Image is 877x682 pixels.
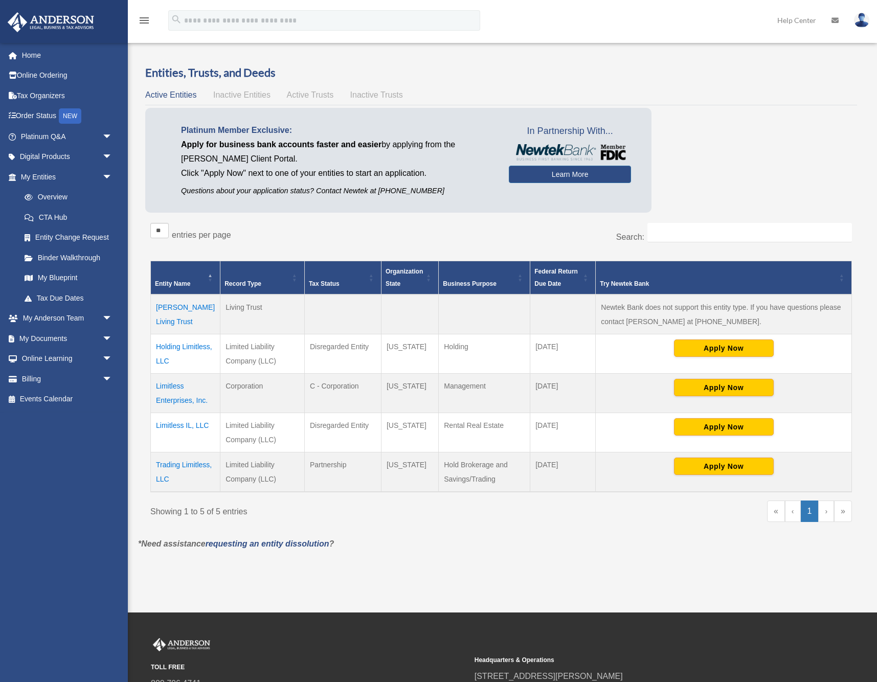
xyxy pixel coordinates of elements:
a: Events Calendar [7,389,128,410]
td: Holding Limitless, LLC [151,334,220,373]
button: Apply Now [674,339,774,357]
a: 1 [801,501,819,522]
span: Organization State [386,268,423,287]
label: Search: [616,233,644,241]
td: C - Corporation [304,373,381,413]
span: arrow_drop_down [102,167,123,188]
button: Apply Now [674,458,774,475]
span: Tax Status [309,280,340,287]
th: Try Newtek Bank : Activate to sort [596,261,852,294]
td: Management [439,373,530,413]
a: CTA Hub [14,207,123,228]
p: Questions about your application status? Contact Newtek at [PHONE_NUMBER] [181,185,493,197]
td: Disregarded Entity [304,334,381,373]
span: arrow_drop_down [102,369,123,390]
img: Anderson Advisors Platinum Portal [151,638,212,651]
td: Hold Brokerage and Savings/Trading [439,452,530,492]
a: My Documentsarrow_drop_down [7,328,128,349]
small: Headquarters & Operations [475,655,791,666]
a: Order StatusNEW [7,106,128,127]
th: Record Type: Activate to sort [220,261,305,294]
td: Limitless Enterprises, Inc. [151,373,220,413]
td: [DATE] [530,334,596,373]
a: My Blueprint [14,268,123,288]
span: Federal Return Due Date [534,268,578,287]
td: [DATE] [530,452,596,492]
td: [DATE] [530,373,596,413]
div: Showing 1 to 5 of 5 entries [150,501,493,519]
a: Home [7,45,128,65]
i: menu [138,14,150,27]
span: arrow_drop_down [102,349,123,370]
td: Limited Liability Company (LLC) [220,413,305,452]
span: Inactive Trusts [350,90,403,99]
td: Limited Liability Company (LLC) [220,334,305,373]
a: Tax Due Dates [14,288,123,308]
em: *Need assistance ? [138,539,334,548]
a: Online Learningarrow_drop_down [7,349,128,369]
div: NEW [59,108,81,124]
span: arrow_drop_down [102,147,123,168]
span: Active Trusts [287,90,334,99]
span: Business Purpose [443,280,497,287]
a: Platinum Q&Aarrow_drop_down [7,126,128,147]
button: Apply Now [674,379,774,396]
a: Billingarrow_drop_down [7,369,128,389]
td: Partnership [304,452,381,492]
span: Record Type [224,280,261,287]
span: Entity Name [155,280,190,287]
a: Overview [14,187,118,208]
td: [US_STATE] [381,334,438,373]
td: Disregarded Entity [304,413,381,452]
td: Living Trust [220,294,305,334]
a: My Anderson Teamarrow_drop_down [7,308,128,329]
a: Last [834,501,852,522]
td: Rental Real Estate [439,413,530,452]
td: [US_STATE] [381,373,438,413]
a: [STREET_ADDRESS][PERSON_NAME] [475,672,623,680]
span: Inactive Entities [213,90,271,99]
th: Federal Return Due Date: Activate to sort [530,261,596,294]
td: Trading Limitless, LLC [151,452,220,492]
th: Tax Status: Activate to sort [304,261,381,294]
i: search [171,14,182,25]
span: Apply for business bank accounts faster and easier [181,140,381,149]
label: entries per page [172,231,231,239]
span: arrow_drop_down [102,308,123,329]
small: TOLL FREE [151,662,467,673]
td: [US_STATE] [381,452,438,492]
span: arrow_drop_down [102,328,123,349]
p: Click "Apply Now" next to one of your entities to start an application. [181,166,493,180]
span: In Partnership With... [509,123,631,140]
a: Entity Change Request [14,228,123,248]
button: Apply Now [674,418,774,436]
a: First [767,501,785,522]
p: Platinum Member Exclusive: [181,123,493,138]
td: [PERSON_NAME] Living Trust [151,294,220,334]
a: Previous [785,501,801,522]
a: My Entitiesarrow_drop_down [7,167,123,187]
th: Business Purpose: Activate to sort [439,261,530,294]
a: Binder Walkthrough [14,247,123,268]
p: by applying from the [PERSON_NAME] Client Portal. [181,138,493,166]
a: Tax Organizers [7,85,128,106]
div: Try Newtek Bank [600,278,836,290]
h3: Entities, Trusts, and Deeds [145,65,857,81]
a: Digital Productsarrow_drop_down [7,147,128,167]
td: Newtek Bank does not support this entity type. If you have questions please contact [PERSON_NAME]... [596,294,852,334]
td: Limitless IL, LLC [151,413,220,452]
a: Online Ordering [7,65,128,86]
span: arrow_drop_down [102,126,123,147]
img: NewtekBankLogoSM.png [514,144,626,161]
th: Entity Name: Activate to invert sorting [151,261,220,294]
th: Organization State: Activate to sort [381,261,438,294]
td: Holding [439,334,530,373]
td: [DATE] [530,413,596,452]
a: requesting an entity dissolution [206,539,329,548]
a: menu [138,18,150,27]
a: Learn More [509,166,631,183]
td: Limited Liability Company (LLC) [220,452,305,492]
td: Corporation [220,373,305,413]
img: User Pic [854,13,869,28]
